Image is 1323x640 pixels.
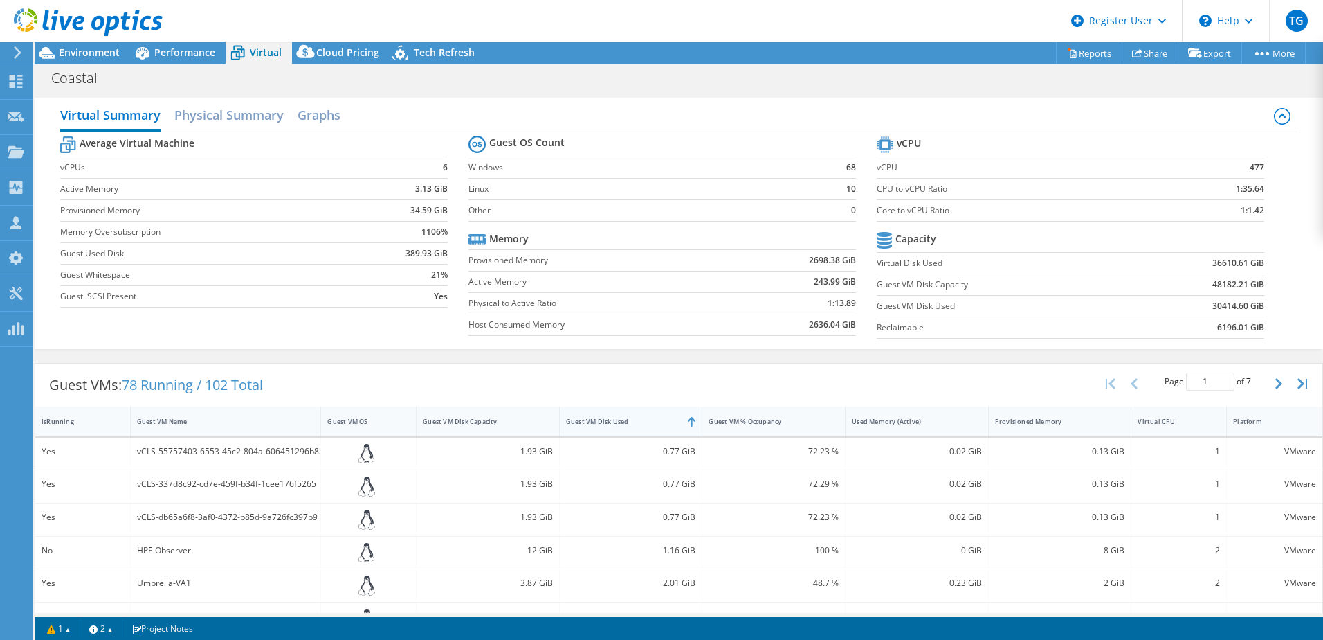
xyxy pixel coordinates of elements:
[80,620,122,637] a: 2
[423,510,553,525] div: 1.93 GiB
[1186,373,1234,391] input: jump to page
[814,275,856,289] b: 243.99 GiB
[60,268,355,282] label: Guest Whitespace
[709,477,839,492] div: 72.29 %
[1138,444,1220,459] div: 1
[42,417,107,426] div: IsRunning
[423,576,553,591] div: 3.87 GiB
[852,609,982,624] div: 0.22 GiB
[137,576,315,591] div: Umbrella-VA1
[423,417,536,426] div: Guest VM Disk Capacity
[1236,182,1264,196] b: 1:35.64
[1138,609,1220,624] div: 2
[250,46,282,59] span: Virtual
[995,576,1125,591] div: 2 GiB
[877,321,1130,335] label: Reclaimable
[405,247,448,260] b: 389.93 GiB
[877,278,1130,292] label: Guest VM Disk Capacity
[327,417,393,426] div: Guest VM OS
[566,576,696,591] div: 2.01 GiB
[1241,42,1306,64] a: More
[846,161,856,175] b: 68
[828,296,856,310] b: 1:13.89
[35,364,277,407] div: Guest VMs:
[468,318,734,332] label: Host Consumed Memory
[423,543,553,558] div: 12 GiB
[1138,510,1220,525] div: 1
[897,136,921,150] b: vCPU
[1233,543,1316,558] div: VMware
[1138,543,1220,558] div: 2
[1056,42,1122,64] a: Reports
[154,46,215,59] span: Performance
[60,290,355,303] label: Guest iSCSI Present
[1138,576,1220,591] div: 2
[60,247,355,260] label: Guest Used Disk
[1233,609,1316,624] div: VMware
[1165,373,1251,391] span: Page of
[809,254,856,267] b: 2698.38 GiB
[995,609,1125,624] div: 2 GiB
[174,101,284,129] h2: Physical Summary
[489,232,529,246] b: Memory
[566,444,696,459] div: 0.77 GiB
[137,417,298,426] div: Guest VM Name
[468,275,734,289] label: Active Memory
[42,576,124,591] div: Yes
[468,254,734,267] label: Provisioned Memory
[852,576,982,591] div: 0.23 GiB
[316,46,379,59] span: Cloud Pricing
[42,543,124,558] div: No
[846,182,856,196] b: 10
[1178,42,1242,64] a: Export
[1233,576,1316,591] div: VMware
[709,576,839,591] div: 48.7 %
[423,444,553,459] div: 1.93 GiB
[852,510,982,525] div: 0.02 GiB
[1212,299,1264,313] b: 30414.60 GiB
[42,444,124,459] div: Yes
[877,182,1162,196] label: CPU to vCPU Ratio
[1241,204,1264,217] b: 1:1.42
[1246,375,1251,387] span: 7
[60,204,355,217] label: Provisioned Memory
[415,182,448,196] b: 3.13 GiB
[1233,417,1299,426] div: Platform
[877,204,1162,217] label: Core to vCPU Ratio
[443,161,448,175] b: 6
[709,543,839,558] div: 100 %
[995,543,1125,558] div: 8 GiB
[137,444,315,459] div: vCLS-55757403-6553-45c2-804a-606451296b83
[410,204,448,217] b: 34.59 GiB
[137,510,315,525] div: vCLS-db65a6f8-3af0-4372-b85d-9a726fc397b9
[1233,444,1316,459] div: VMware
[1233,510,1316,525] div: VMware
[468,182,821,196] label: Linux
[852,543,982,558] div: 0 GiB
[60,161,355,175] label: vCPUs
[566,417,679,426] div: Guest VM Disk Used
[59,46,120,59] span: Environment
[122,620,203,637] a: Project Notes
[489,136,565,150] b: Guest OS Count
[1138,477,1220,492] div: 1
[434,290,448,303] b: Yes
[137,609,315,624] div: Umbrella-VA2
[995,444,1125,459] div: 0.13 GiB
[709,510,839,525] div: 72.23 %
[709,444,839,459] div: 72.23 %
[1286,10,1308,32] span: TG
[468,296,734,310] label: Physical to Active Ratio
[42,609,124,624] div: Yes
[877,161,1162,175] label: vCPU
[809,318,856,332] b: 2636.04 GiB
[709,609,839,624] div: 49.22 %
[42,477,124,492] div: Yes
[1138,417,1203,426] div: Virtual CPU
[45,71,119,86] h1: Coastal
[1250,161,1264,175] b: 477
[852,477,982,492] div: 0.02 GiB
[851,204,856,217] b: 0
[60,182,355,196] label: Active Memory
[1199,15,1212,27] svg: \n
